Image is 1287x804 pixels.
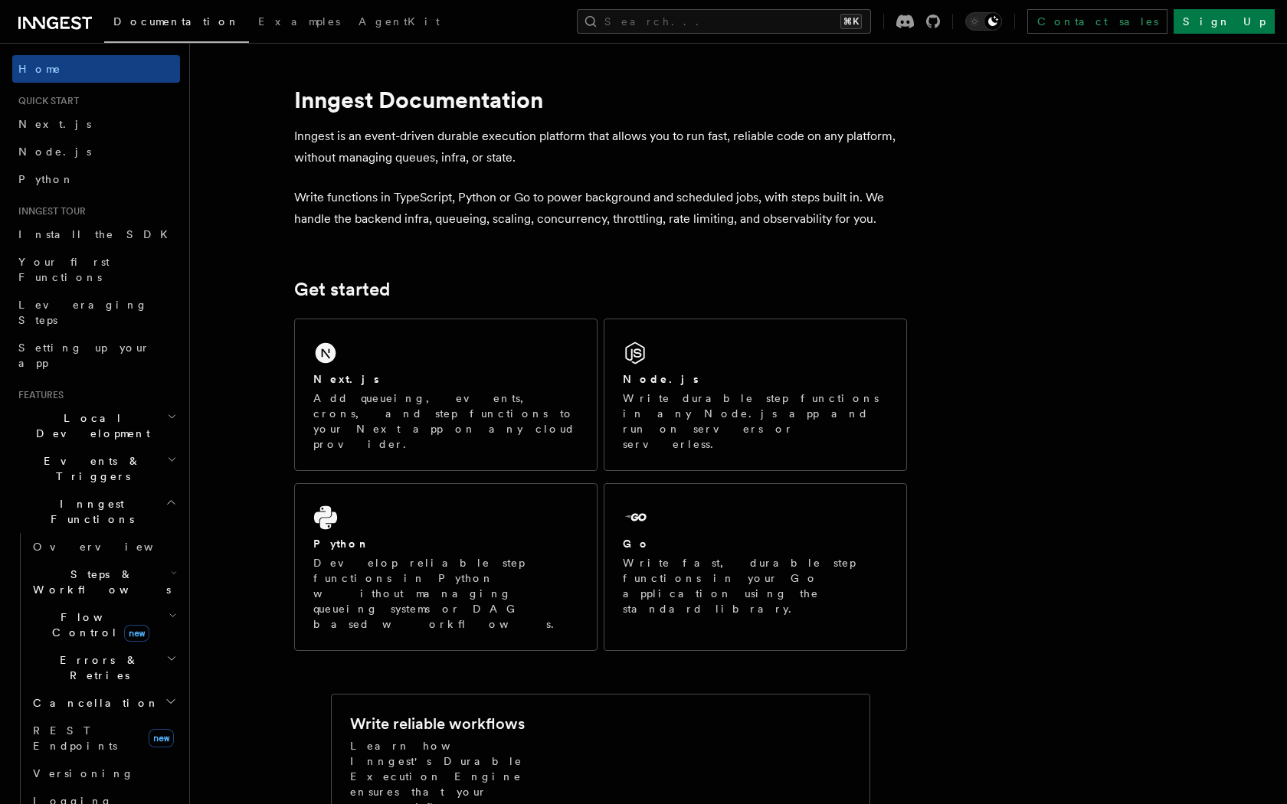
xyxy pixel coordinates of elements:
[294,86,907,113] h1: Inngest Documentation
[12,248,180,291] a: Your first Functions
[12,334,180,377] a: Setting up your app
[349,5,449,41] a: AgentKit
[359,15,440,28] span: AgentKit
[623,371,699,387] h2: Node.js
[12,221,180,248] a: Install the SDK
[12,447,180,490] button: Events & Triggers
[27,603,180,646] button: Flow Controlnew
[124,625,149,642] span: new
[840,14,862,29] kbd: ⌘K
[18,228,177,240] span: Install the SDK
[12,110,180,138] a: Next.js
[18,173,74,185] span: Python
[18,342,150,369] span: Setting up your app
[294,319,598,471] a: Next.jsAdd queueing, events, crons, and step functions to your Next app on any cloud provider.
[294,126,907,168] p: Inngest is an event-driven durable execution platform that allows you to run fast, reliable code ...
[27,652,166,683] span: Errors & Retries
[33,724,117,752] span: REST Endpoints
[313,371,379,387] h2: Next.js
[12,95,79,107] span: Quick start
[12,490,180,533] button: Inngest Functions
[18,145,91,158] span: Node.js
[12,389,64,401] span: Features
[604,319,907,471] a: Node.jsWrite durable step functions in any Node.js app and run on servers or serverless.
[1174,9,1275,34] a: Sign Up
[294,279,390,300] a: Get started
[18,299,148,326] span: Leveraging Steps
[12,496,165,527] span: Inngest Functions
[12,404,180,447] button: Local Development
[965,12,1002,31] button: Toggle dark mode
[27,533,180,561] a: Overview
[12,205,86,217] span: Inngest tour
[12,410,167,441] span: Local Development
[104,5,249,43] a: Documentation
[249,5,349,41] a: Examples
[12,55,180,83] a: Home
[1027,9,1167,34] a: Contact sales
[577,9,871,34] button: Search...⌘K
[12,138,180,165] a: Node.js
[12,291,180,334] a: Leveraging Steps
[294,483,598,651] a: PythonDevelop reliable step functions in Python without managing queueing systems or DAG based wo...
[27,646,180,689] button: Errors & Retries
[18,61,61,77] span: Home
[27,760,180,787] a: Versioning
[258,15,340,28] span: Examples
[27,689,180,717] button: Cancellation
[18,118,91,130] span: Next.js
[27,610,169,640] span: Flow Control
[623,536,650,551] h2: Go
[604,483,907,651] a: GoWrite fast, durable step functions in your Go application using the standard library.
[294,187,907,230] p: Write functions in TypeScript, Python or Go to power background and scheduled jobs, with steps bu...
[12,165,180,193] a: Python
[33,767,134,779] span: Versioning
[113,15,240,28] span: Documentation
[27,717,180,760] a: REST Endpointsnew
[12,453,167,484] span: Events & Triggers
[149,729,174,747] span: new
[313,536,370,551] h2: Python
[623,391,888,452] p: Write durable step functions in any Node.js app and run on servers or serverless.
[27,561,180,603] button: Steps & Workflows
[313,391,578,452] p: Add queueing, events, crons, and step functions to your Next app on any cloud provider.
[350,713,525,734] h2: Write reliable workflows
[33,541,191,553] span: Overview
[18,256,110,283] span: Your first Functions
[27,695,159,711] span: Cancellation
[27,567,171,597] span: Steps & Workflows
[623,555,888,616] p: Write fast, durable step functions in your Go application using the standard library.
[313,555,578,632] p: Develop reliable step functions in Python without managing queueing systems or DAG based workflows.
